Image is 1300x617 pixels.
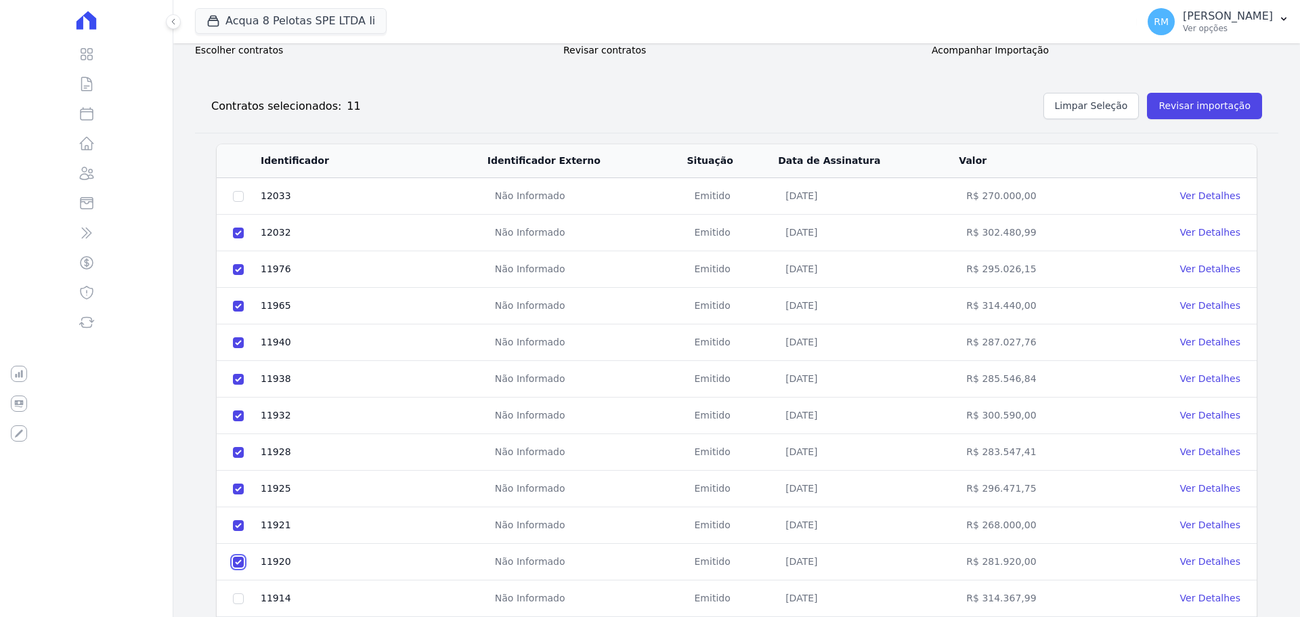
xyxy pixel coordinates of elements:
td: R$ 285.546,84 [958,361,1108,398]
td: Não Informado [487,434,687,471]
th: Valor [958,144,1108,178]
td: 11976 [260,251,487,288]
td: Emitido [687,507,778,544]
td: Emitido [687,580,778,617]
div: 11 [341,98,360,114]
td: [DATE] [777,398,958,434]
td: R$ 295.026,15 [958,251,1108,288]
td: [DATE] [777,507,958,544]
button: Acqua 8 Pelotas SPE LTDA Ii [195,8,387,34]
td: Não Informado [487,251,687,288]
td: 11938 [260,361,487,398]
td: [DATE] [777,324,958,361]
th: Identificador Externo [487,144,687,178]
td: Emitido [687,398,778,434]
td: Emitido [687,434,778,471]
td: R$ 268.000,00 [958,507,1108,544]
td: Não Informado [487,361,687,398]
td: Emitido [687,471,778,507]
a: Ver Detalhes [1180,519,1240,530]
a: Ver Detalhes [1180,263,1240,274]
td: [DATE] [777,544,958,580]
td: [DATE] [777,215,958,251]
a: Ver Detalhes [1180,446,1240,457]
a: Ver Detalhes [1180,227,1240,238]
td: [DATE] [777,580,958,617]
th: Data de Assinatura [777,144,958,178]
a: Ver Detalhes [1180,337,1240,347]
td: Não Informado [487,288,687,324]
td: Não Informado [487,471,687,507]
td: [DATE] [777,178,958,215]
td: [DATE] [777,361,958,398]
td: R$ 270.000,00 [958,178,1108,215]
th: Situação [687,144,778,178]
a: Ver Detalhes [1180,593,1240,603]
td: R$ 281.920,00 [958,544,1108,580]
td: 11928 [260,434,487,471]
td: Emitido [687,361,778,398]
td: 12032 [260,215,487,251]
p: Ver opções [1183,23,1273,34]
span: Escolher contratos [195,43,542,58]
td: R$ 283.547,41 [958,434,1108,471]
td: Não Informado [487,178,687,215]
td: [DATE] [777,434,958,471]
td: Não Informado [487,544,687,580]
a: Ver Detalhes [1180,410,1240,421]
a: Ver Detalhes [1180,300,1240,311]
td: Emitido [687,215,778,251]
span: Acompanhar Importação [932,43,1278,58]
h2: Contratos selecionados: [211,98,341,114]
td: [DATE] [777,288,958,324]
a: Ver Detalhes [1180,373,1240,384]
td: Emitido [687,544,778,580]
button: Limpar Seleção [1043,93,1140,119]
th: Identificador [260,144,487,178]
td: R$ 314.367,99 [958,580,1108,617]
td: Não Informado [487,580,687,617]
td: [DATE] [777,251,958,288]
p: [PERSON_NAME] [1183,9,1273,23]
td: R$ 314.440,00 [958,288,1108,324]
td: 11921 [260,507,487,544]
a: Ver Detalhes [1180,556,1240,567]
a: Ver Detalhes [1180,483,1240,494]
td: R$ 287.027,76 [958,324,1108,361]
td: Não Informado [487,215,687,251]
td: 11925 [260,471,487,507]
td: 11920 [260,544,487,580]
td: R$ 296.471,75 [958,471,1108,507]
td: 11940 [260,324,487,361]
td: Emitido [687,251,778,288]
td: Emitido [687,288,778,324]
td: Não Informado [487,507,687,544]
td: Não Informado [487,398,687,434]
td: R$ 302.480,99 [958,215,1108,251]
td: Não Informado [487,324,687,361]
a: Ver Detalhes [1180,190,1240,201]
td: [DATE] [777,471,958,507]
button: RM [PERSON_NAME] Ver opções [1137,3,1300,41]
td: 11965 [260,288,487,324]
button: Revisar importação [1147,93,1262,119]
td: R$ 300.590,00 [958,398,1108,434]
td: 11932 [260,398,487,434]
td: Emitido [687,178,778,215]
span: Revisar contratos [563,43,910,58]
td: Emitido [687,324,778,361]
td: 12033 [260,178,487,215]
span: RM [1154,17,1169,26]
td: 11914 [260,580,487,617]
